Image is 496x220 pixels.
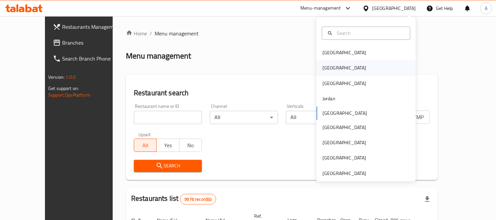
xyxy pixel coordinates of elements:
span: Restaurants Management [62,23,123,31]
h2: Menu management [126,51,191,61]
span: 9976 record(s) [180,196,215,202]
span: Search Branch Phone [62,55,123,63]
div: Menu-management [300,4,341,12]
div: [GEOGRAPHIC_DATA] [372,5,416,12]
span: TMP [410,112,427,122]
div: Total records count [180,194,216,204]
span: No [182,141,199,150]
div: [GEOGRAPHIC_DATA] [323,124,366,131]
button: Search [134,160,202,172]
button: No [179,139,202,152]
span: Branches [62,39,123,47]
div: [GEOGRAPHIC_DATA] [323,65,366,72]
button: Yes [156,139,179,152]
a: Branches [48,35,128,51]
div: [GEOGRAPHIC_DATA] [323,170,366,177]
li: / [150,29,152,37]
input: Search for restaurant name or ID.. [134,111,202,124]
a: Home [126,29,147,37]
h2: Restaurants list [131,194,216,204]
span: Menu management [155,29,199,37]
div: All [210,111,278,124]
span: All [137,141,154,150]
span: Get support on: [48,84,79,93]
input: Search [334,29,406,37]
div: Jordan [323,95,335,102]
a: Restaurants Management [48,19,128,35]
span: Search [139,162,197,170]
label: Upsell [138,132,151,137]
div: [GEOGRAPHIC_DATA] [323,154,366,162]
div: Export file [419,191,435,207]
nav: breadcrumb [126,29,438,37]
span: A [485,5,487,12]
span: 1.0.0 [65,73,76,81]
a: Support.OpsPlatform [48,91,90,99]
h2: Restaurant search [134,88,430,98]
div: [GEOGRAPHIC_DATA] [323,80,366,87]
span: Version: [48,73,64,81]
div: All [286,111,354,124]
div: [GEOGRAPHIC_DATA] [323,49,366,56]
a: Search Branch Phone [48,51,128,66]
span: Yes [159,141,176,150]
button: TMP [407,110,430,124]
div: [GEOGRAPHIC_DATA] [323,139,366,146]
button: All [134,139,157,152]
